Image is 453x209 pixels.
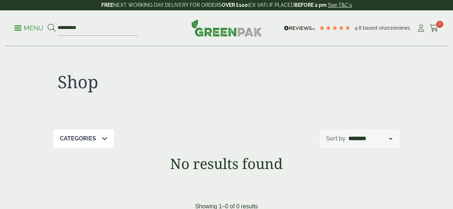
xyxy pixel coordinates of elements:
strong: OVER £100 [222,2,248,8]
strong: FREE [101,2,113,8]
p: Sort by [326,134,346,143]
img: REVIEWS.io [284,26,315,31]
span: 201 [385,25,392,31]
p: Menu [14,24,43,33]
h1: Shop [58,71,222,92]
span: 4.8 [355,25,363,31]
div: 4.79 Stars [319,25,351,31]
span: 0 [436,21,443,28]
a: Menu [14,24,43,31]
a: See T&C's [328,2,352,8]
strong: BEFORE 2 pm [294,2,327,8]
select: Shop order [347,134,394,143]
a: 0 [430,23,439,34]
i: Cart [430,25,439,32]
span: Based on [363,25,385,31]
span: reviews [392,25,410,31]
img: GreenPak Supplies [191,19,262,36]
h1: No results found [34,155,419,172]
p: Categories [60,134,96,143]
i: My Account [416,25,425,32]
